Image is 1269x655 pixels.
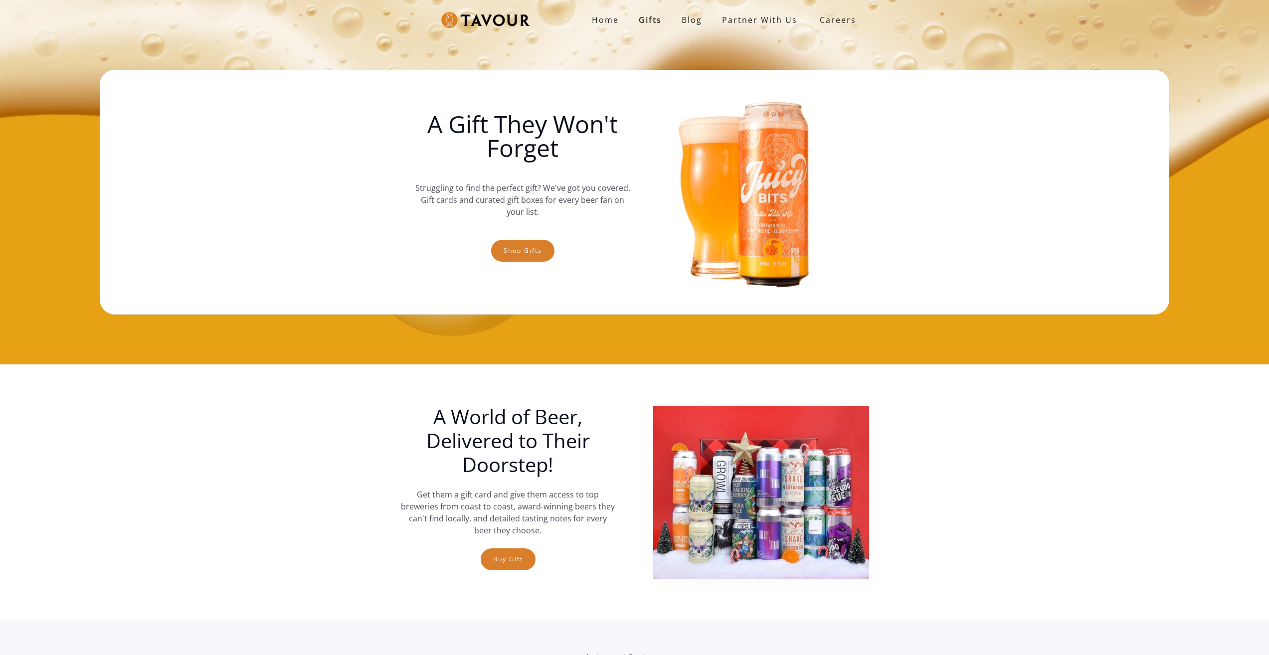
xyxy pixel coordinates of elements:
a: Shop gifts [491,240,554,262]
a: Careers [807,6,864,34]
p: Struggling to find the perfect gift? We've got you covered. Gift cards and curated gift boxes for... [415,172,630,228]
strong: Careers [820,10,856,30]
h1: A World of Beer, Delivered to Their Doorstep! [400,405,616,477]
a: Home [582,10,629,30]
h1: A Gift They Won't Forget [415,112,630,160]
a: Blog [672,10,712,30]
a: partner with us [712,10,807,30]
a: Buy Gift [481,548,536,570]
p: Get them a gift card and give them access to top breweries from coast to coast, award-winning bee... [400,489,616,536]
strong: Home [592,14,619,25]
a: Gifts [629,10,672,30]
